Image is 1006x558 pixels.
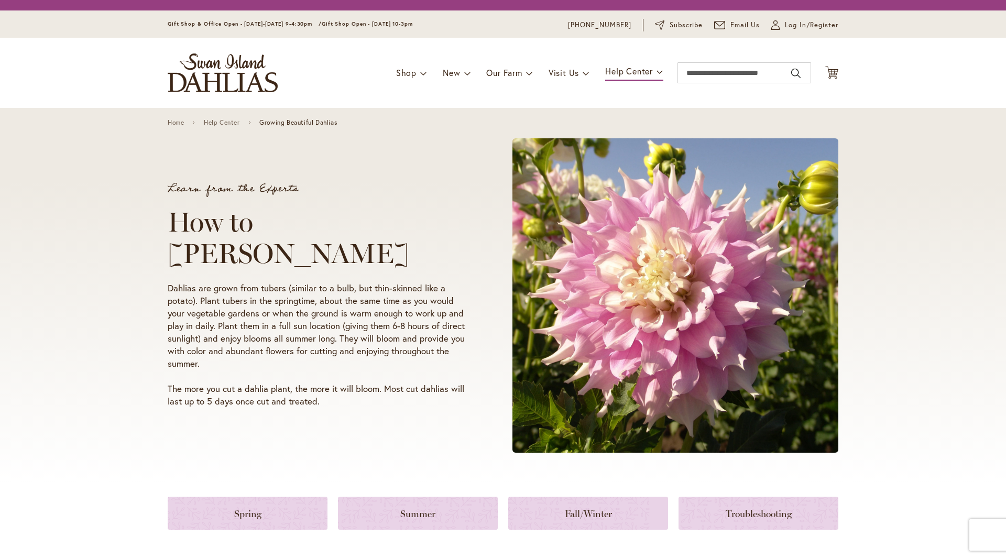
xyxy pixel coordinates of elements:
a: Home [168,119,184,126]
a: Email Us [714,20,760,30]
a: [PHONE_NUMBER] [568,20,631,30]
span: Visit Us [549,67,579,78]
span: New [443,67,460,78]
span: Our Farm [486,67,522,78]
span: Subscribe [670,20,703,30]
p: Learn from the Experts [168,183,473,194]
a: Log In/Register [771,20,838,30]
span: Email Us [730,20,760,30]
span: Growing Beautiful Dahlias [259,119,337,126]
a: Subscribe [655,20,703,30]
h1: How to [PERSON_NAME] [168,206,473,269]
a: store logo [168,53,278,92]
span: Gift Shop & Office Open - [DATE]-[DATE] 9-4:30pm / [168,20,322,27]
a: Help Center [204,119,240,126]
span: Log In/Register [785,20,838,30]
p: Dahlias are grown from tubers (similar to a bulb, but thin-skinned like a potato). Plant tubers i... [168,282,473,370]
span: Help Center [605,65,653,76]
span: Shop [396,67,417,78]
span: Gift Shop Open - [DATE] 10-3pm [322,20,413,27]
button: Search [791,65,801,82]
p: The more you cut a dahlia plant, the more it will bloom. Most cut dahlias will last up to 5 days ... [168,382,473,408]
